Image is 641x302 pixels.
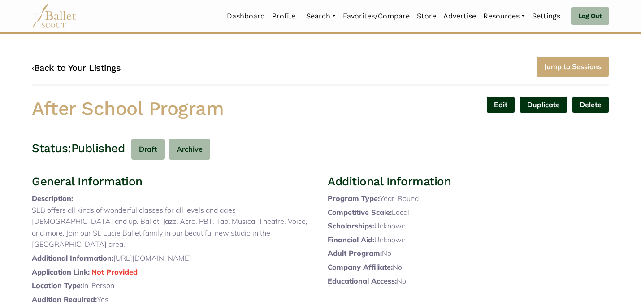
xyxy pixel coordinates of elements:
[91,267,138,276] span: Not Provided
[32,62,121,73] a: ‹Back to Your Listings
[32,205,313,250] p: SLB offers all kinds of wonderful classes for all levels and ages [DEMOGRAPHIC_DATA] and up. Ball...
[328,221,374,230] span: Scholarships:
[572,96,609,113] button: Delete
[32,62,34,73] code: ‹
[328,207,609,219] p: Local
[328,249,382,258] span: Adult Program:
[440,7,480,26] a: Advertise
[328,235,374,244] span: Financial Aid:
[571,7,609,25] a: Log Out
[480,7,528,26] a: Resources
[328,220,609,232] p: Unknown
[32,254,113,263] span: Additional Information:
[328,194,380,203] span: Program Type:
[486,96,515,113] a: Edit
[32,96,313,121] h1: After School Program
[328,234,609,246] p: Unknown
[223,7,269,26] a: Dashboard
[131,139,165,160] button: Draft
[328,263,393,271] span: Company Affiliate:
[32,174,313,189] h3: General Information
[413,7,440,26] a: Store
[32,267,90,276] span: Application Link:
[528,7,564,26] a: Settings
[32,281,82,290] span: Location Type:
[32,194,73,203] span: Description:
[303,7,339,26] a: Search
[32,280,313,292] p: In-Person
[520,96,567,113] a: Duplicate
[328,174,609,189] h3: Additional Information
[32,141,71,156] h3: Status:
[328,276,609,287] p: No
[328,208,392,217] span: Competitive Scale:
[269,7,299,26] a: Profile
[328,262,609,273] p: No
[328,248,609,259] p: No
[169,139,210,160] button: Archive
[328,276,397,285] span: Educational Access:
[328,193,609,205] p: Year-Round
[32,253,313,264] p: [URL][DOMAIN_NAME]
[536,56,609,77] a: Jump to Sessions
[339,7,413,26] a: Favorites/Compare
[71,141,125,156] h3: Published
